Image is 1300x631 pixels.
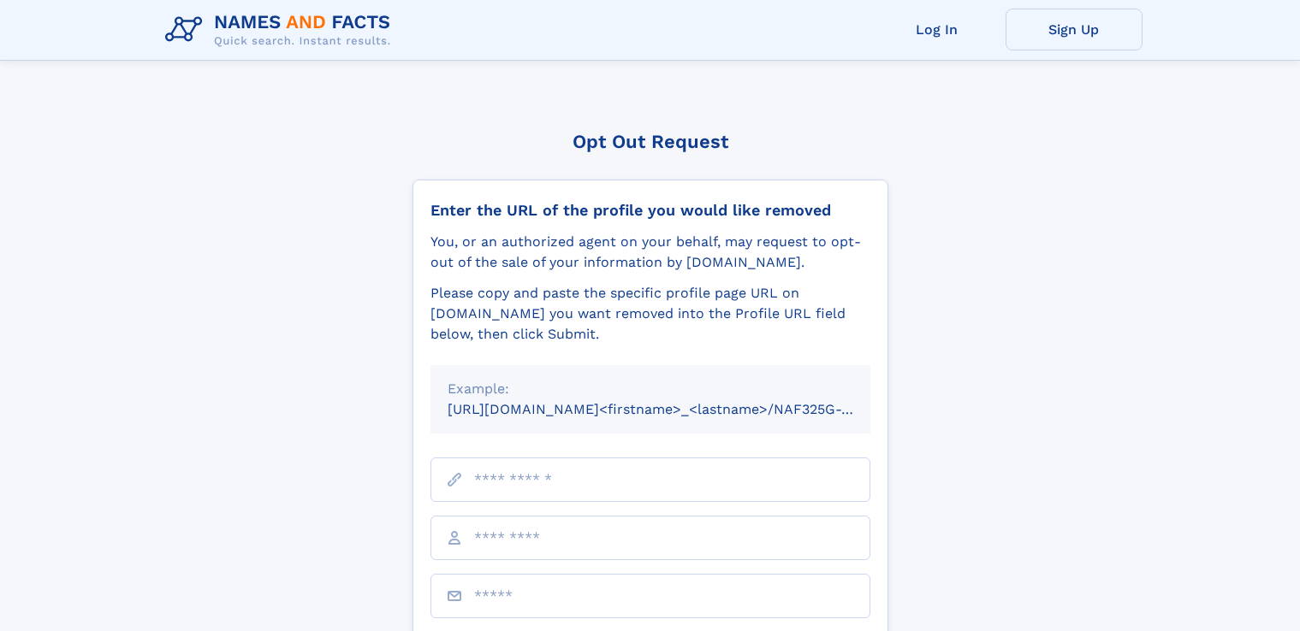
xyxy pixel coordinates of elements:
div: You, or an authorized agent on your behalf, may request to opt-out of the sale of your informatio... [430,232,870,273]
small: [URL][DOMAIN_NAME]<firstname>_<lastname>/NAF325G-xxxxxxxx [448,401,903,417]
div: Enter the URL of the profile you would like removed [430,201,870,220]
div: Example: [448,379,853,399]
div: Opt Out Request [413,131,888,152]
a: Log In [869,9,1006,50]
div: Please copy and paste the specific profile page URL on [DOMAIN_NAME] you want removed into the Pr... [430,283,870,345]
a: Sign Up [1006,9,1143,50]
img: Logo Names and Facts [158,7,405,53]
